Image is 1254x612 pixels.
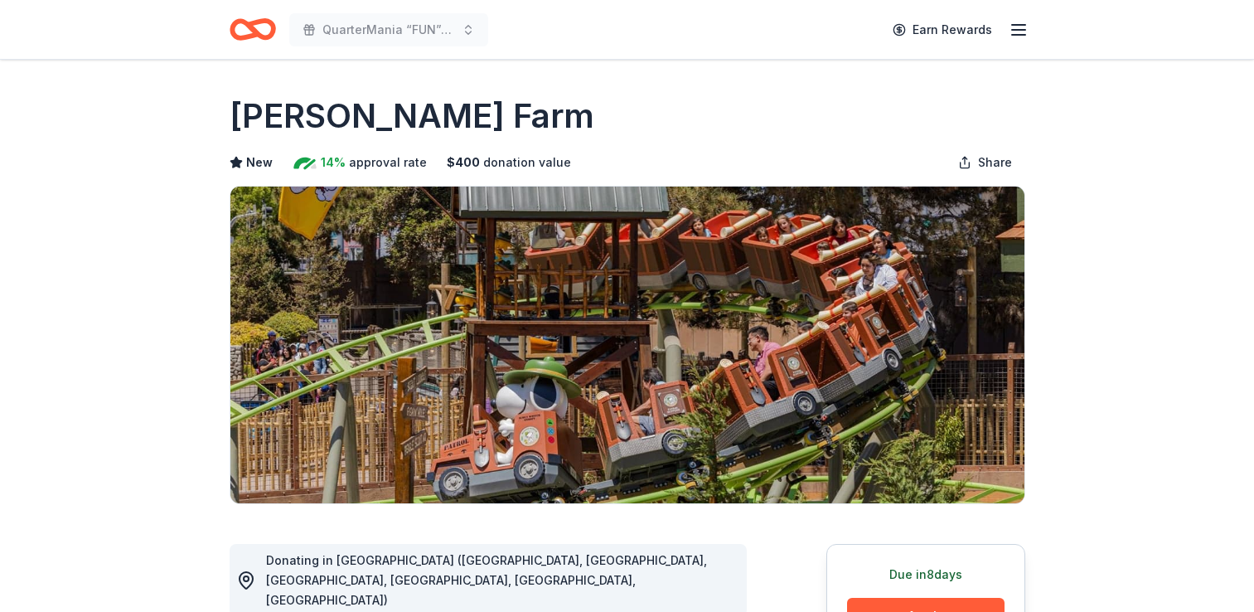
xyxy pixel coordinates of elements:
[321,153,346,172] span: 14%
[847,565,1005,585] div: Due in 8 days
[349,153,427,172] span: approval rate
[289,13,488,46] button: QuarterMania “FUN”draiser
[322,20,455,40] span: QuarterMania “FUN”draiser
[945,146,1025,179] button: Share
[978,153,1012,172] span: Share
[483,153,571,172] span: donation value
[230,187,1024,503] img: Image for Knott's Berry Farm
[246,153,273,172] span: New
[266,553,707,607] span: Donating in [GEOGRAPHIC_DATA] ([GEOGRAPHIC_DATA], [GEOGRAPHIC_DATA], [GEOGRAPHIC_DATA], [GEOGRAPH...
[883,15,1002,45] a: Earn Rewards
[230,10,276,49] a: Home
[447,153,480,172] span: $ 400
[230,93,594,139] h1: [PERSON_NAME] Farm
